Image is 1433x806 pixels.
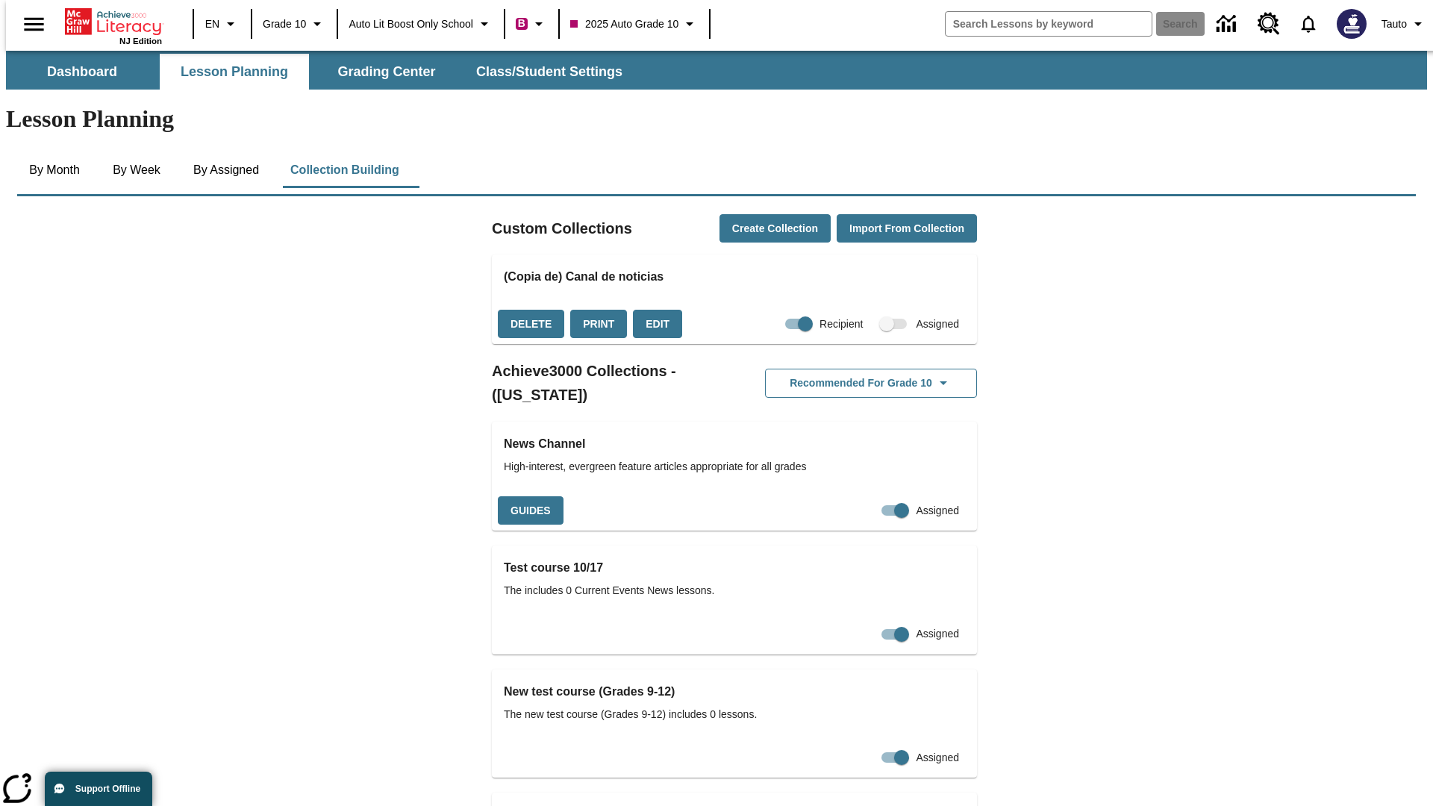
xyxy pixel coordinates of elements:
h1: Lesson Planning [6,105,1427,133]
h3: News Channel [504,434,965,454]
span: Lesson Planning [181,63,288,81]
button: Print, will open in a new window [570,310,627,339]
button: Edit [633,310,682,339]
span: Dashboard [47,63,117,81]
button: Support Offline [45,772,152,806]
span: Recipient [819,316,863,332]
h2: Custom Collections [492,216,632,240]
span: Assigned [916,316,959,332]
a: Home [65,7,162,37]
button: Profile/Settings [1376,10,1433,37]
button: School: Auto Lit Boost only School, Select your school [343,10,499,37]
button: By Assigned [181,152,271,188]
span: NJ Edition [119,37,162,46]
h3: (Copia de) Canal de noticias [504,266,965,287]
span: Assigned [916,626,959,642]
a: Data Center [1208,4,1249,45]
div: Home [65,5,162,46]
span: Tauto [1382,16,1407,32]
button: Language: EN, Select a language [199,10,246,37]
h3: New test course (Grades 9-12) [504,681,965,702]
button: Class/Student Settings [464,54,634,90]
span: Assigned [916,503,959,519]
img: Avatar [1337,9,1367,39]
span: Support Offline [75,784,140,794]
span: Grading Center [337,63,435,81]
button: Guides [498,496,563,525]
button: Delete [498,310,564,339]
button: Grade: Grade 10, Select a grade [257,10,332,37]
h3: Test course 10/17 [504,557,965,578]
input: search field [946,12,1152,36]
button: By Week [99,152,174,188]
span: Grade 10 [263,16,306,32]
span: 2025 Auto Grade 10 [570,16,678,32]
button: Recommended for Grade 10 [765,369,977,398]
button: Grading Center [312,54,461,90]
button: Class: 2025 Auto Grade 10, Select your class [564,10,705,37]
button: Create Collection [719,214,831,243]
span: Assigned [916,750,959,766]
button: Boost Class color is violet red. Change class color [510,10,554,37]
button: Lesson Planning [160,54,309,90]
button: Collection Building [278,152,411,188]
span: B [518,14,525,33]
span: High-interest, evergreen feature articles appropriate for all grades [504,459,965,475]
span: EN [205,16,219,32]
button: Dashboard [7,54,157,90]
button: By Month [17,152,92,188]
span: Auto Lit Boost only School [349,16,473,32]
div: SubNavbar [6,54,636,90]
a: Resource Center, Will open in new tab [1249,4,1289,44]
button: Open side menu [12,2,56,46]
h2: Achieve3000 Collections - ([US_STATE]) [492,359,734,407]
a: Notifications [1289,4,1328,43]
button: Select a new avatar [1328,4,1376,43]
span: The includes 0 Current Events News lessons. [504,583,965,599]
button: Import from Collection [837,214,977,243]
span: The new test course (Grades 9-12) includes 0 lessons. [504,707,965,722]
span: Class/Student Settings [476,63,622,81]
div: SubNavbar [6,51,1427,90]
